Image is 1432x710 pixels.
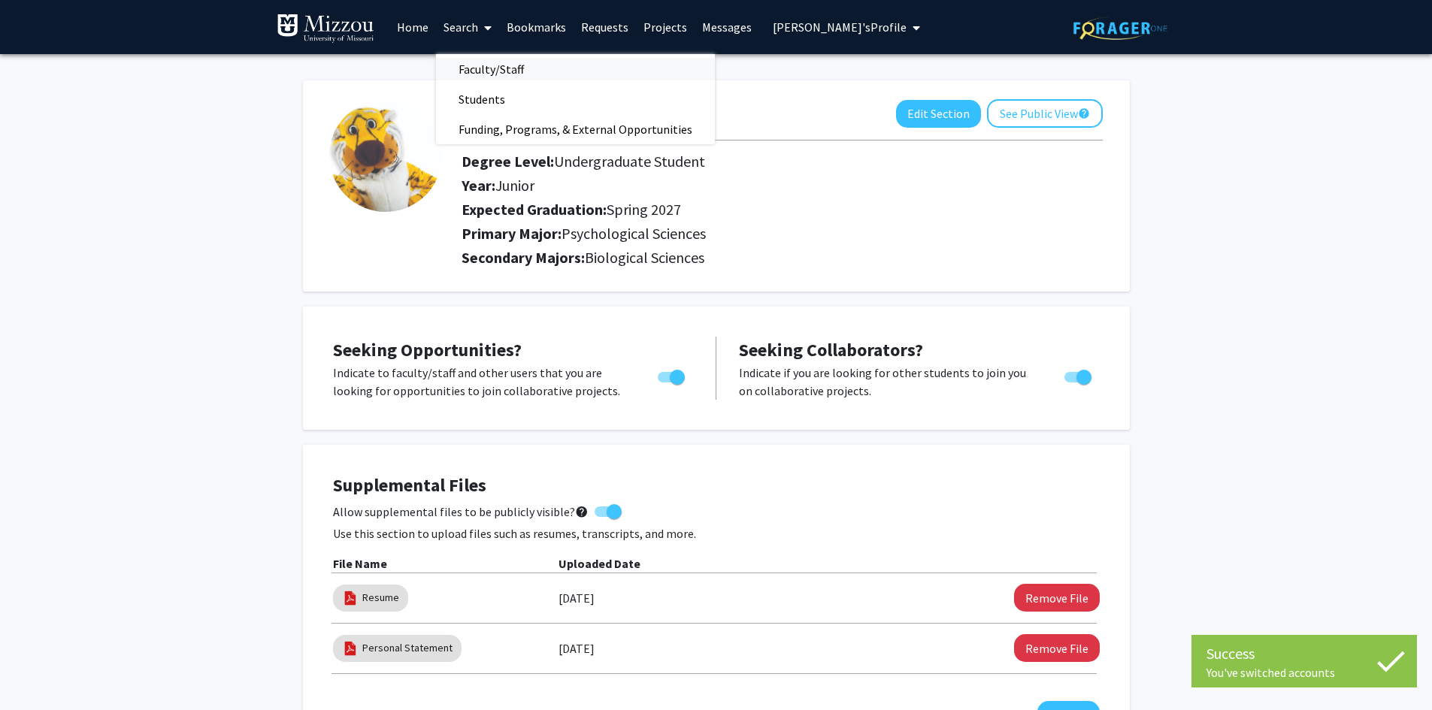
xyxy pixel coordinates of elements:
[462,201,1043,219] h2: Expected Graduation:
[333,338,522,361] span: Seeking Opportunities?
[436,54,546,84] span: Faculty/Staff
[574,1,636,53] a: Requests
[585,248,704,267] span: Biological Sciences
[436,114,715,144] span: Funding, Programs, & External Opportunities
[559,585,595,611] label: [DATE]
[559,636,595,661] label: [DATE]
[575,503,589,521] mat-icon: help
[652,364,693,386] div: Toggle
[362,640,453,656] a: Personal Statement
[1073,17,1167,40] img: ForagerOne Logo
[333,364,629,400] p: Indicate to faculty/staff and other users that you are looking for opportunities to join collabor...
[436,88,715,110] a: Students
[987,99,1103,128] button: See Public View
[1014,634,1100,662] button: Remove Personal Statement File
[333,475,1100,497] h4: Supplemental Files
[773,20,907,35] span: [PERSON_NAME]'s Profile
[1078,104,1090,122] mat-icon: help
[277,14,374,44] img: University of Missouri Logo
[739,364,1036,400] p: Indicate if you are looking for other students to join you on collaborative projects.
[333,556,387,571] b: File Name
[329,99,442,212] img: Profile Picture
[436,118,715,140] a: Funding, Programs, & External Opportunities
[436,58,715,80] a: Faculty/Staff
[342,640,359,657] img: pdf_icon.png
[495,176,534,195] span: Junior
[389,1,436,53] a: Home
[559,556,640,571] b: Uploaded Date
[436,1,499,53] a: Search
[896,100,981,128] button: Edit Section
[1206,642,1402,665] div: Success
[554,152,705,171] span: Undergraduate Student
[1014,584,1100,612] button: Remove Resume File
[342,590,359,606] img: pdf_icon.png
[333,524,1100,542] p: Use this section to upload files such as resumes, transcripts, and more.
[562,224,706,243] span: Psychological Sciences
[499,1,574,53] a: Bookmarks
[436,84,528,114] span: Students
[462,177,1043,195] h2: Year:
[462,153,1043,171] h2: Degree Level:
[462,225,1103,243] h2: Primary Major:
[11,642,64,699] iframe: Chat
[333,503,589,521] span: Allow supplemental files to be publicly visible?
[636,1,695,53] a: Projects
[1206,665,1402,680] div: You've switched accounts
[1058,364,1100,386] div: Toggle
[462,249,1103,267] h2: Secondary Majors:
[695,1,759,53] a: Messages
[607,200,681,219] span: Spring 2027
[739,338,923,361] span: Seeking Collaborators?
[362,590,399,606] a: Resume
